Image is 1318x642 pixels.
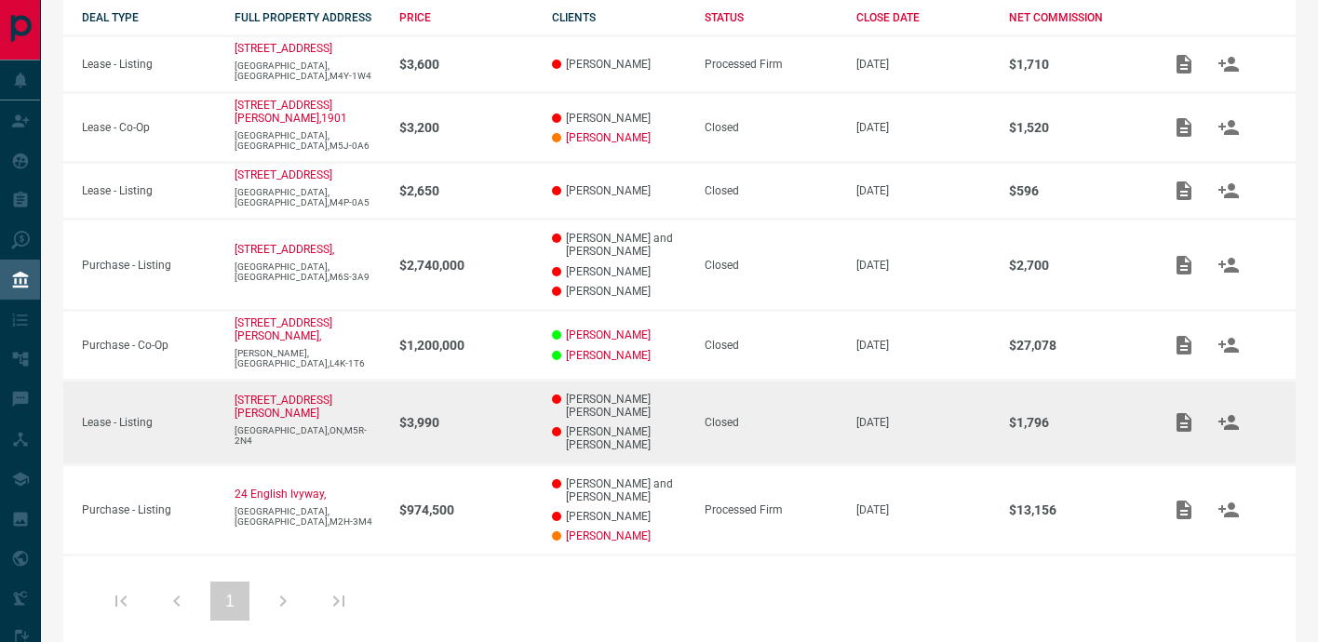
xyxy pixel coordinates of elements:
div: CLIENTS [552,11,686,24]
p: [GEOGRAPHIC_DATA],ON,M5R-2N4 [235,425,381,446]
p: [DATE] [856,121,990,134]
p: [PERSON_NAME] [552,112,686,125]
a: [PERSON_NAME] [566,529,651,542]
p: $1,796 [1009,415,1143,430]
p: $1,710 [1009,57,1143,72]
p: Purchase - Listing [82,503,216,516]
p: [GEOGRAPHIC_DATA],[GEOGRAPHIC_DATA],M2H-3M4 [235,506,381,527]
p: [PERSON_NAME] and [PERSON_NAME] [552,477,686,503]
p: [PERSON_NAME],[GEOGRAPHIC_DATA],L4K-1T6 [235,348,381,368]
p: $974,500 [399,502,533,517]
span: Add / View Documents [1162,415,1206,428]
p: [DATE] [856,503,990,516]
div: Closed [705,416,839,429]
div: FULL PROPERTY ADDRESS [235,11,381,24]
p: $1,200,000 [399,338,533,353]
a: [STREET_ADDRESS] [235,168,332,181]
span: Match Clients [1206,338,1251,351]
span: Add / View Documents [1162,183,1206,196]
p: Lease - Listing [82,416,216,429]
button: 1 [210,582,249,621]
span: Match Clients [1206,258,1251,271]
span: Add / View Documents [1162,338,1206,351]
div: DEAL TYPE [82,11,216,24]
p: [DATE] [856,416,990,429]
p: $13,156 [1009,502,1143,517]
p: [PERSON_NAME] [552,58,686,71]
span: Match Clients [1206,502,1251,515]
p: Lease - Listing [82,58,216,71]
span: Match Clients [1206,120,1251,133]
p: [GEOGRAPHIC_DATA],[GEOGRAPHIC_DATA],M6S-3A9 [235,261,381,282]
a: [STREET_ADDRESS][PERSON_NAME],1901 [235,99,347,125]
p: $3,600 [399,57,533,72]
div: Closed [705,184,839,197]
p: $2,650 [399,183,533,198]
div: NET COMMISSION [1009,11,1143,24]
div: PRICE [399,11,533,24]
a: [PERSON_NAME] [566,131,651,144]
p: Lease - Co-Op [82,121,216,134]
p: [GEOGRAPHIC_DATA],[GEOGRAPHIC_DATA],M5J-0A6 [235,130,381,151]
div: Processed Firm [705,503,839,516]
span: Add / View Documents [1162,502,1206,515]
span: Add / View Documents [1162,120,1206,133]
p: [DATE] [856,184,990,197]
p: [PERSON_NAME] [PERSON_NAME] [552,425,686,451]
span: Match Clients [1206,57,1251,70]
p: $2,740,000 [399,258,533,273]
p: [PERSON_NAME] [552,184,686,197]
p: [PERSON_NAME] [PERSON_NAME] [552,393,686,419]
p: $596 [1009,183,1143,198]
p: Lease - Listing [82,184,216,197]
p: [GEOGRAPHIC_DATA],[GEOGRAPHIC_DATA],M4Y-1W4 [235,60,381,81]
p: [DATE] [856,259,990,272]
p: [PERSON_NAME] [552,265,686,278]
p: $1,520 [1009,120,1143,135]
span: Add / View Documents [1162,258,1206,271]
a: 24 English Ivyway, [235,488,326,501]
span: Match Clients [1206,415,1251,428]
a: [STREET_ADDRESS], [235,243,334,256]
p: Purchase - Co-Op [82,339,216,352]
span: Match Clients [1206,183,1251,196]
a: [STREET_ADDRESS] [235,42,332,55]
p: [DATE] [856,339,990,352]
a: [STREET_ADDRESS][PERSON_NAME], [235,316,332,342]
a: [PERSON_NAME] [566,328,651,341]
p: Purchase - Listing [82,259,216,272]
p: [PERSON_NAME] and [PERSON_NAME] [552,232,686,258]
div: Closed [705,339,839,352]
p: $3,200 [399,120,533,135]
div: Processed Firm [705,58,839,71]
span: Add / View Documents [1162,57,1206,70]
p: [DATE] [856,58,990,71]
p: $3,990 [399,415,533,430]
p: [GEOGRAPHIC_DATA],[GEOGRAPHIC_DATA],M4P-0A5 [235,187,381,207]
p: [PERSON_NAME] [552,285,686,298]
a: [PERSON_NAME] [566,349,651,362]
p: $2,700 [1009,258,1143,273]
p: $27,078 [1009,338,1143,353]
p: [PERSON_NAME] [552,510,686,523]
div: CLOSE DATE [856,11,990,24]
a: [STREET_ADDRESS][PERSON_NAME] [235,394,332,420]
div: STATUS [705,11,839,24]
div: Closed [705,259,839,272]
div: Closed [705,121,839,134]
